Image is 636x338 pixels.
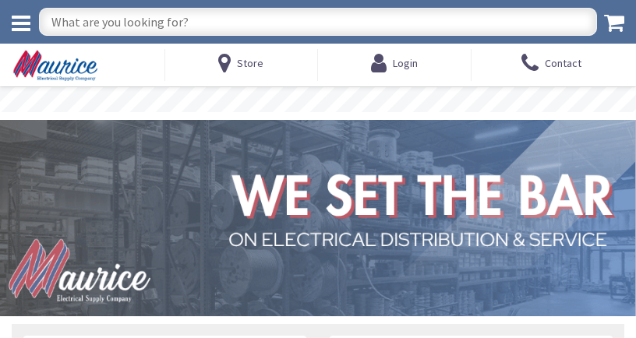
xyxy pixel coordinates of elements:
[204,93,429,107] rs-layer: Free Same Day Pickup at 15 Locations
[39,8,597,36] input: What are you looking for?
[545,49,581,77] span: Contact
[393,56,418,70] span: Login
[12,50,99,81] img: Maurice Electrical Supply Company
[218,49,263,77] a: Store
[371,49,418,77] a: Login
[237,56,263,70] span: Store
[521,49,581,77] a: Contact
